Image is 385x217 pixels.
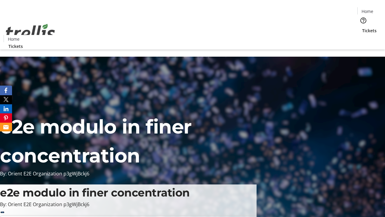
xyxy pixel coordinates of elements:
span: Home [362,8,373,14]
img: Orient E2E Organization p3gWjBckj6's Logo [4,17,57,47]
button: Help [357,14,369,27]
a: Tickets [357,27,381,34]
a: Home [4,36,23,42]
span: Home [8,36,20,42]
button: Cart [357,34,369,46]
span: Tickets [362,27,377,34]
a: Home [358,8,377,14]
span: Tickets [8,43,23,49]
a: Tickets [4,43,28,49]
